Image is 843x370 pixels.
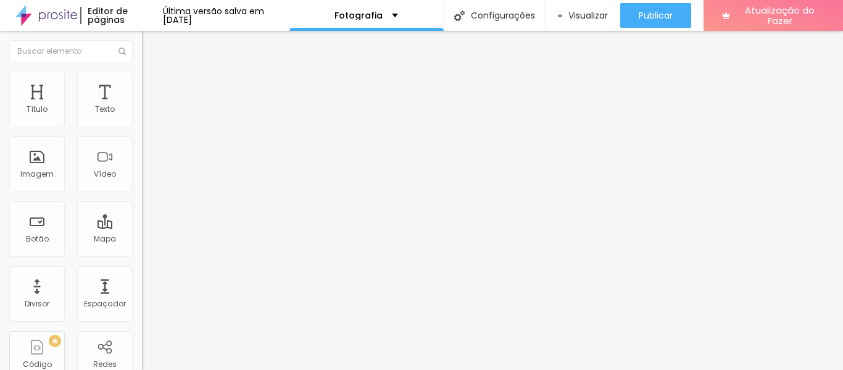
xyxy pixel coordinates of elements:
[558,11,562,21] img: view-1.svg
[546,3,620,28] button: Visualizar
[639,9,673,22] font: Publicar
[26,233,49,244] font: Botão
[95,104,115,114] font: Texto
[568,9,608,22] font: Visualizar
[620,3,691,28] button: Publicar
[334,9,383,22] font: Fotografia
[745,4,815,27] font: Atualização do Fazer
[142,31,843,370] iframe: Editor
[471,9,535,22] font: Configurações
[454,11,465,21] img: Ícone
[88,5,128,26] font: Editor de páginas
[118,48,126,55] img: Ícone
[20,169,54,179] font: Imagem
[27,104,48,114] font: Título
[94,169,116,179] font: Vídeo
[9,40,133,62] input: Buscar elemento
[163,5,264,26] font: Última versão salva em [DATE]
[25,298,49,309] font: Divisor
[94,233,116,244] font: Mapa
[84,298,126,309] font: Espaçador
